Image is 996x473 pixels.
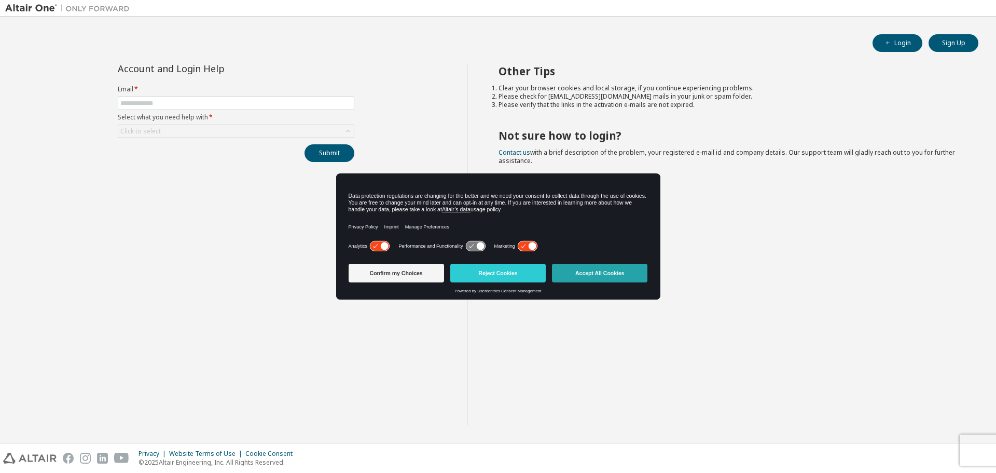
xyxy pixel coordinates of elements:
[3,453,57,464] img: altair_logo.svg
[499,84,960,92] li: Clear your browser cookies and local storage, if you continue experiencing problems.
[118,125,354,138] div: Click to select
[139,450,169,458] div: Privacy
[499,129,960,142] h2: Not sure how to login?
[97,453,108,464] img: linkedin.svg
[80,453,91,464] img: instagram.svg
[499,148,955,165] span: with a brief description of the problem, your registered e-mail id and company details. Our suppo...
[139,458,299,467] p: © 2025 Altair Engineering, Inc. All Rights Reserved.
[499,64,960,78] h2: Other Tips
[929,34,978,52] button: Sign Up
[873,34,922,52] button: Login
[114,453,129,464] img: youtube.svg
[305,144,354,162] button: Submit
[118,85,354,93] label: Email
[118,64,307,73] div: Account and Login Help
[499,148,530,157] a: Contact us
[499,101,960,109] li: Please verify that the links in the activation e-mails are not expired.
[63,453,74,464] img: facebook.svg
[5,3,135,13] img: Altair One
[169,450,245,458] div: Website Terms of Use
[245,450,299,458] div: Cookie Consent
[499,92,960,101] li: Please check for [EMAIL_ADDRESS][DOMAIN_NAME] mails in your junk or spam folder.
[120,127,161,136] div: Click to select
[118,113,354,121] label: Select what you need help with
